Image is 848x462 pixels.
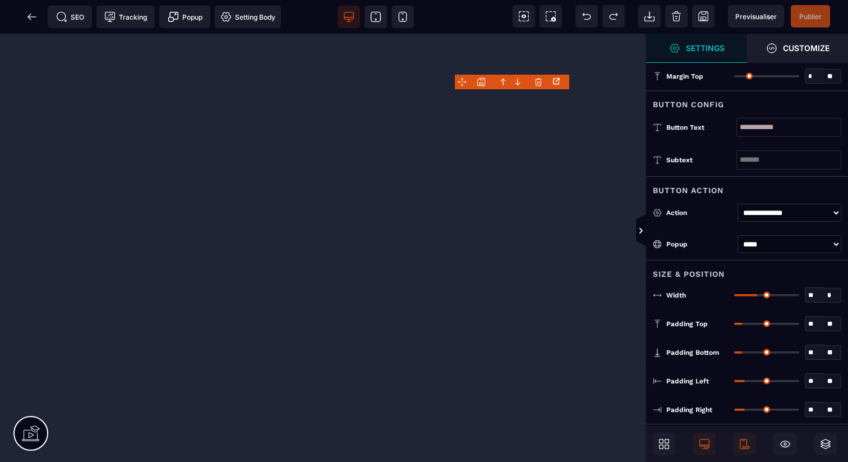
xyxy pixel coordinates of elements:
span: Publier [799,12,822,21]
span: Open Style Manager [747,34,848,63]
span: Tracking [104,11,147,22]
span: SEO [56,11,84,22]
div: Action [666,207,733,218]
strong: Customize [783,44,829,52]
div: Button Action [646,176,848,197]
span: Hide/Show Block [774,433,796,455]
span: Width [666,291,686,300]
div: Button States [646,424,848,445]
div: Subtext [666,154,736,166]
div: Open the link Modal [550,75,565,88]
span: Popup [168,11,202,22]
span: Settings [646,34,747,63]
div: Popup [666,239,733,250]
span: Open Layer Manager [814,433,837,455]
span: Mobile Only [734,433,756,455]
strong: Settings [686,44,725,52]
span: View components [513,5,535,28]
span: Open Blocks [653,433,675,455]
span: Setting Body [220,11,275,22]
span: Screenshot [540,5,562,28]
span: Padding Bottom [666,348,719,357]
div: Size & Position [646,260,848,281]
span: Margin Top [666,72,703,81]
div: Button Config [646,90,848,111]
span: Padding Left [666,377,709,386]
span: Padding Right [666,405,712,414]
span: Padding Top [666,319,708,328]
span: Desktop Only [693,433,716,455]
span: Previsualiser [735,12,777,21]
span: Preview [728,5,784,28]
div: Button Text [666,122,736,133]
